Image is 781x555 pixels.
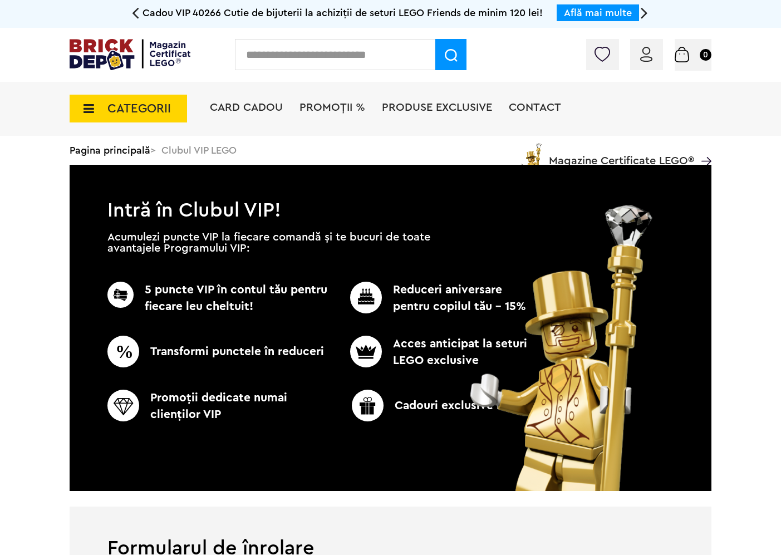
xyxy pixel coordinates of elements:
[350,336,382,367] img: CC_BD_Green_chek_mark
[694,141,711,152] a: Magazine Certificate LEGO®
[352,390,384,421] img: CC_BD_Green_chek_mark
[549,141,694,166] span: Magazine Certificate LEGO®
[332,282,531,315] p: Reduceri aniversare pentru copilul tău - 15%
[564,8,632,18] a: Află mai multe
[700,49,711,61] small: 0
[107,390,139,421] img: CC_BD_Green_chek_mark
[107,390,332,423] p: Promoţii dedicate numai clienţilor VIP
[299,102,365,113] a: PROMOȚII %
[70,165,711,216] h1: Intră în Clubul VIP!
[107,282,332,315] p: 5 puncte VIP în contul tău pentru fiecare leu cheltuit!
[332,336,531,369] p: Acces anticipat la seturi LEGO exclusive
[107,102,171,115] span: CATEGORII
[143,8,543,18] span: Cadou VIP 40266 Cutie de bijuterii la achiziții de seturi LEGO Friends de minim 120 lei!
[382,102,492,113] a: Produse exclusive
[107,232,430,254] p: Acumulezi puncte VIP la fiecare comandă și te bucuri de toate avantajele Programului VIP:
[107,282,134,308] img: CC_BD_Green_chek_mark
[210,102,283,113] a: Card Cadou
[509,102,561,113] a: Contact
[458,205,666,491] img: vip_page_image
[107,336,332,367] p: Transformi punctele în reduceri
[327,390,552,421] p: Cadouri exclusive LEGO
[350,282,382,313] img: CC_BD_Green_chek_mark
[107,336,139,367] img: CC_BD_Green_chek_mark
